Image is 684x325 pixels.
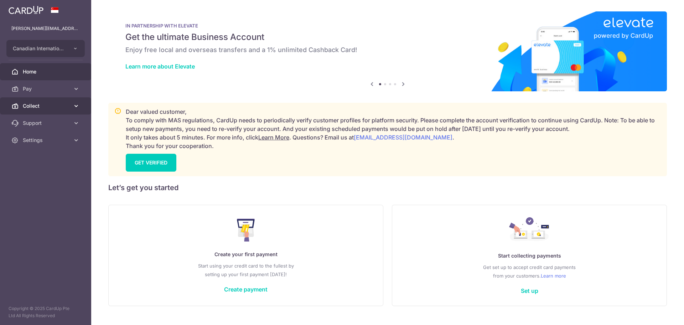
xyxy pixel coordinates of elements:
button: Canadian International School Pte Ltd [6,40,85,57]
p: IN PARTNERSHIP WITH ELEVATE [125,23,650,29]
a: Learn More [258,134,289,141]
h6: Enjoy free local and overseas transfers and a 1% unlimited Cashback Card! [125,46,650,54]
p: Get set up to accept credit card payments from your customers. [406,263,652,280]
span: Help [16,5,31,11]
h5: Let’s get you started [108,182,667,193]
a: Set up [521,287,538,294]
a: Learn more about Elevate [125,63,195,70]
span: Support [23,120,70,127]
img: Make Payment [237,219,255,242]
a: Create payment [224,286,268,293]
a: GET VERIFIED [126,154,176,172]
p: Start using your credit card to the fullest by setting up your first payment [DATE]! [123,261,369,279]
img: Collect Payment [509,217,550,243]
h5: Get the ultimate Business Account [125,31,650,43]
p: Start collecting payments [406,252,652,260]
a: Learn more [541,271,566,280]
p: Create your first payment [123,250,369,259]
a: [EMAIL_ADDRESS][DOMAIN_NAME] [354,134,452,141]
span: Home [23,68,70,75]
span: Settings [23,137,70,144]
p: Dear valued customer, To comply with MAS regulations, CardUp needs to periodically verify custome... [126,107,661,150]
img: CardUp [9,6,43,14]
img: Renovation banner [108,11,667,91]
span: Collect [23,102,70,110]
span: Canadian International School Pte Ltd [13,45,66,52]
p: [PERSON_NAME][EMAIL_ADDRESS][PERSON_NAME][DOMAIN_NAME] [11,25,80,32]
span: Pay [23,85,70,92]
